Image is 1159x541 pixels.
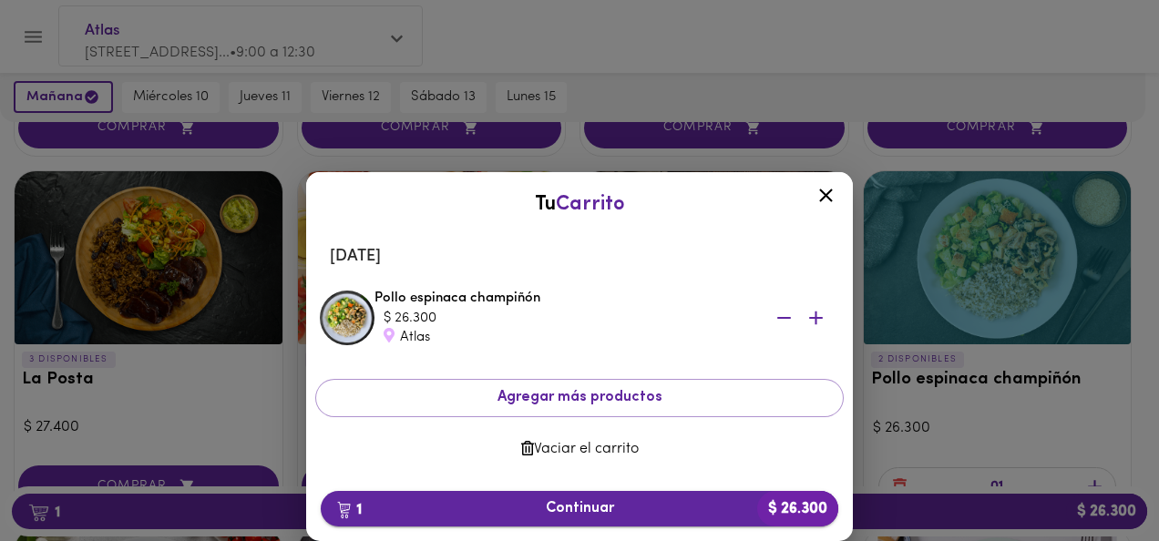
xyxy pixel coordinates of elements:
div: Atlas [384,328,748,347]
button: 1Continuar$ 26.300 [321,491,838,526]
div: Tu [324,190,835,219]
div: Pollo espinaca champiñón [374,289,839,347]
b: 1 [326,497,373,521]
li: [DATE] [315,235,844,279]
span: Carrito [556,194,625,215]
span: Agregar más productos [331,389,828,406]
button: Agregar más productos [315,379,844,416]
div: $ 26.300 [384,309,748,328]
span: Vaciar el carrito [330,441,829,458]
span: Continuar [335,500,824,517]
img: cart.png [337,501,351,519]
button: Vaciar el carrito [315,432,844,467]
iframe: Messagebird Livechat Widget [1053,435,1141,523]
img: Pollo espinaca champiñón [320,291,374,345]
b: $ 26.300 [757,491,838,526]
